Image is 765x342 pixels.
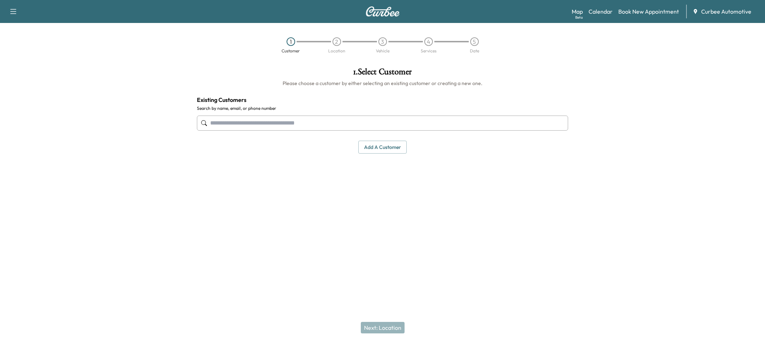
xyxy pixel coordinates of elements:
a: Book New Appointment [618,7,679,16]
div: 3 [378,37,387,46]
div: Vehicle [376,49,389,53]
div: Location [328,49,345,53]
div: 4 [424,37,433,46]
div: 2 [332,37,341,46]
div: Date [470,49,479,53]
div: 1 [287,37,295,46]
img: Curbee Logo [365,6,400,17]
h4: Existing Customers [197,95,568,104]
h6: Please choose a customer by either selecting an existing customer or creating a new one. [197,80,568,87]
span: Curbee Automotive [701,7,751,16]
div: Customer [282,49,300,53]
a: Calendar [589,7,613,16]
h1: 1 . Select Customer [197,67,568,80]
a: MapBeta [572,7,583,16]
label: Search by name, email, or phone number [197,106,568,111]
button: Add a customer [358,141,407,154]
div: Services [421,49,436,53]
div: Beta [575,15,583,20]
div: 5 [470,37,479,46]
